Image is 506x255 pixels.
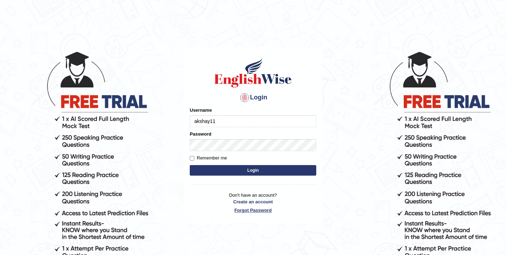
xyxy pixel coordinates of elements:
label: Remember me [190,155,227,162]
h4: Login [190,92,316,103]
img: Logo of English Wise sign in for intelligent practice with AI [213,57,293,89]
p: Don't have an account? [190,192,316,214]
label: Username [190,107,212,113]
button: Login [190,165,316,176]
a: Create an account [190,198,316,205]
a: Forgot Password [190,207,316,214]
label: Password [190,131,211,137]
input: Remember me [190,156,194,161]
